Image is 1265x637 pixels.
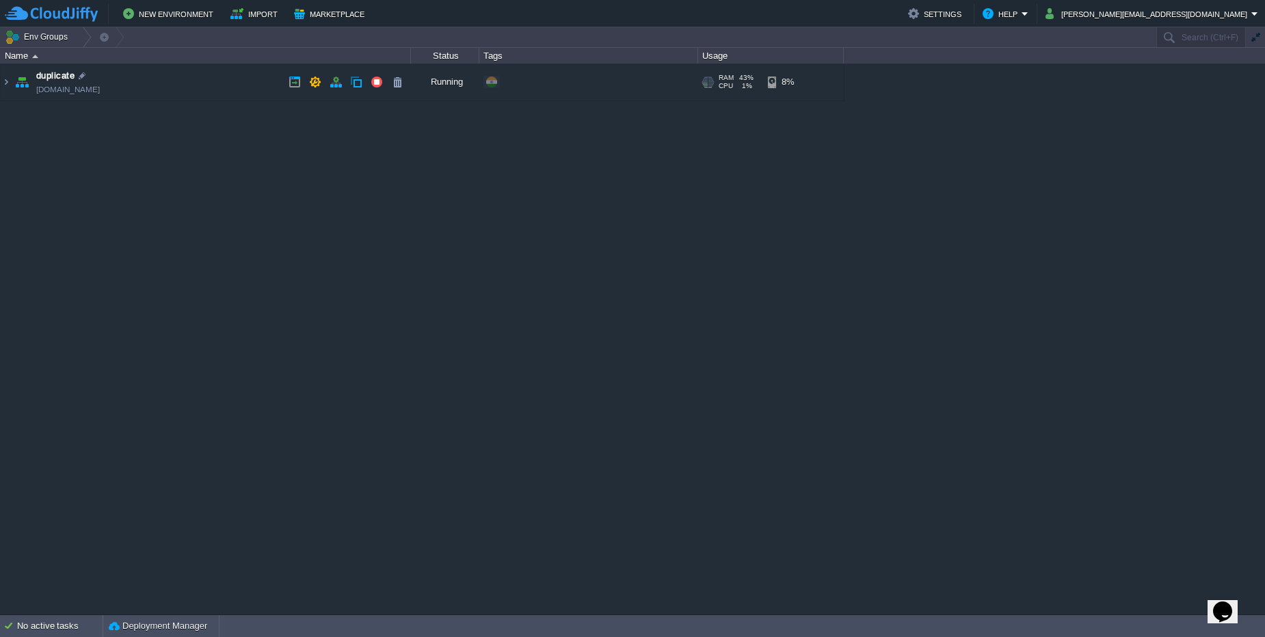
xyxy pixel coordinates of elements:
a: duplicate [36,69,75,83]
button: [PERSON_NAME][EMAIL_ADDRESS][DOMAIN_NAME] [1046,5,1251,22]
div: Usage [699,48,843,64]
div: Tags [480,48,697,64]
span: RAM [719,74,734,82]
span: 1% [738,82,752,90]
button: Settings [908,5,966,22]
div: No active tasks [17,615,103,637]
iframe: chat widget [1208,582,1251,623]
img: AMDAwAAAACH5BAEAAAAALAAAAAABAAEAAAICRAEAOw== [1,64,12,100]
span: 43% [739,74,754,82]
button: Deployment Manager [109,619,207,633]
button: New Environment [123,5,217,22]
button: Marketplace [294,5,369,22]
div: 8% [768,64,812,100]
span: CPU [719,82,733,90]
img: AMDAwAAAACH5BAEAAAAALAAAAAABAAEAAAICRAEAOw== [12,64,31,100]
div: Status [412,48,479,64]
div: Name [1,48,410,64]
div: Running [411,64,479,100]
button: Env Groups [5,27,72,46]
button: Import [230,5,282,22]
img: CloudJiffy [5,5,98,23]
a: [DOMAIN_NAME] [36,83,100,96]
img: AMDAwAAAACH5BAEAAAAALAAAAAABAAEAAAICRAEAOw== [32,55,38,58]
button: Help [983,5,1022,22]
